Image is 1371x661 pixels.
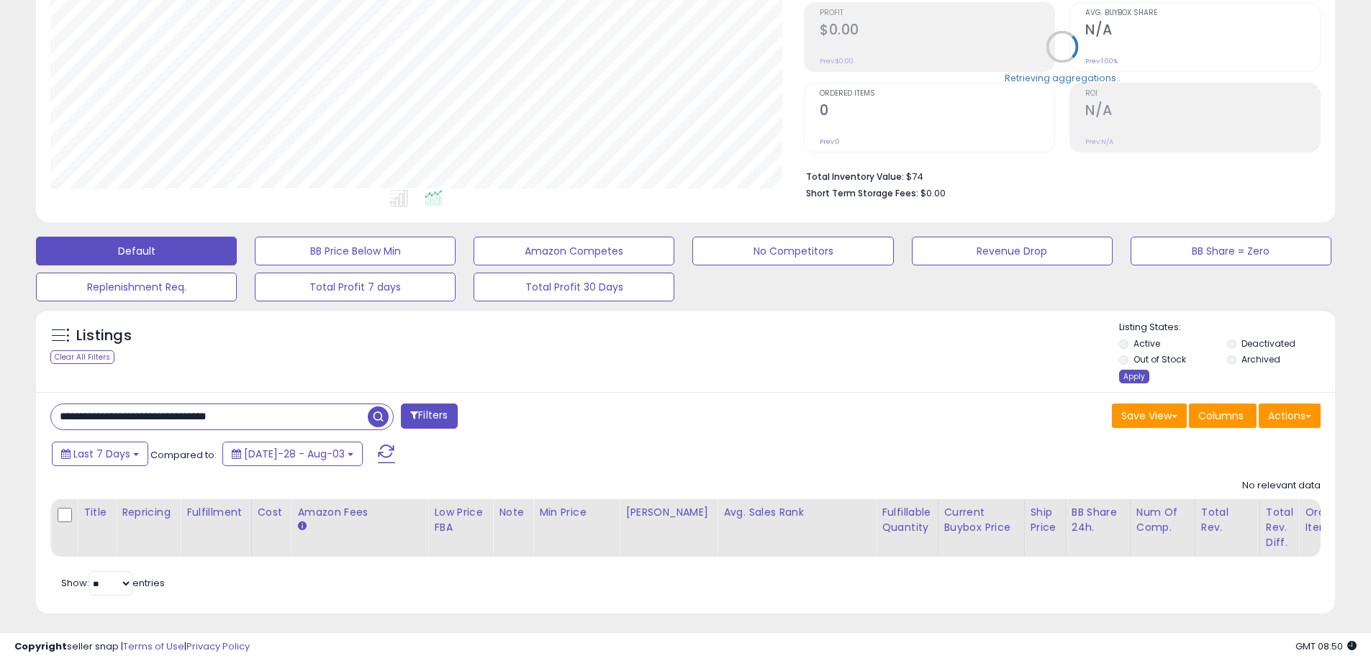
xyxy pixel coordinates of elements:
[1198,409,1244,423] span: Columns
[1136,505,1189,535] div: Num of Comp.
[1119,370,1149,383] div: Apply
[36,237,237,265] button: Default
[499,505,527,520] div: Note
[1119,321,1335,334] p: Listing States:
[1072,505,1124,535] div: BB Share 24h.
[434,505,487,535] div: Low Price FBA
[1305,505,1357,535] div: Ordered Items
[50,350,114,364] div: Clear All Filters
[1134,353,1186,365] label: Out of Stock
[474,273,674,301] button: Total Profit 30 Days
[244,447,345,461] span: [DATE]-28 - Aug-03
[1134,337,1160,350] label: Active
[474,237,674,265] button: Amazon Competes
[401,404,457,429] button: Filters
[14,640,250,654] div: seller snap | |
[1005,71,1121,84] div: Retrieving aggregations..
[222,442,363,466] button: [DATE]-28 - Aug-03
[76,326,132,346] h5: Listings
[539,505,613,520] div: Min Price
[255,273,456,301] button: Total Profit 7 days
[1201,505,1254,535] div: Total Rev.
[73,447,130,461] span: Last 7 Days
[692,237,893,265] button: No Competitors
[1259,404,1321,428] button: Actions
[52,442,148,466] button: Last 7 Days
[297,505,422,520] div: Amazon Fees
[186,505,245,520] div: Fulfillment
[625,505,711,520] div: [PERSON_NAME]
[912,237,1113,265] button: Revenue Drop
[1241,337,1295,350] label: Deactivated
[882,505,931,535] div: Fulfillable Quantity
[1242,479,1321,493] div: No relevant data
[1112,404,1187,428] button: Save View
[258,505,286,520] div: Cost
[1131,237,1331,265] button: BB Share = Zero
[255,237,456,265] button: BB Price Below Min
[122,505,174,520] div: Repricing
[1189,404,1257,428] button: Columns
[123,639,184,653] a: Terms of Use
[61,576,165,590] span: Show: entries
[944,505,1018,535] div: Current Buybox Price
[1241,353,1280,365] label: Archived
[186,639,250,653] a: Privacy Policy
[83,505,109,520] div: Title
[723,505,869,520] div: Avg. Sales Rank
[14,639,67,653] strong: Copyright
[1031,505,1059,535] div: Ship Price
[36,273,237,301] button: Replenishment Req.
[297,520,306,533] small: Amazon Fees.
[1295,639,1357,653] span: 2025-08-12 08:50 GMT
[150,448,217,462] span: Compared to:
[1266,505,1293,550] div: Total Rev. Diff.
